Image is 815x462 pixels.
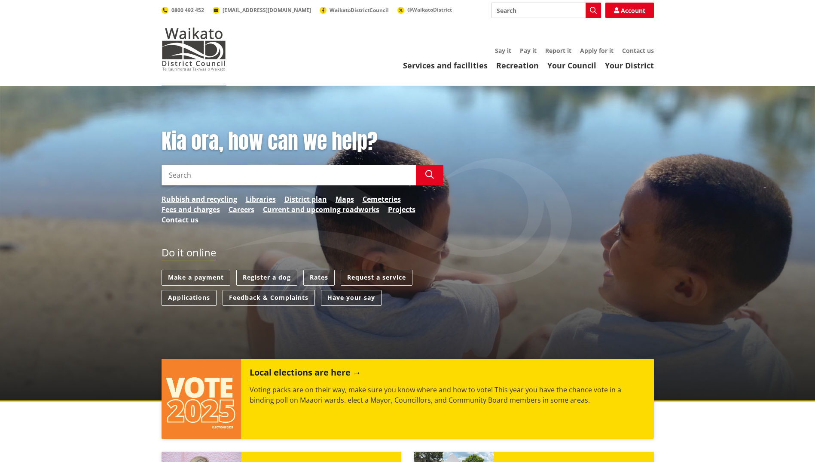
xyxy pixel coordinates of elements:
[223,290,315,306] a: Feedback & Complaints
[162,165,416,185] input: Search input
[162,290,217,306] a: Applications
[250,385,645,405] p: Voting packs are on their way, make sure you know where and how to vote! This year you have the c...
[495,46,511,55] a: Say it
[605,3,654,18] a: Account
[320,6,389,14] a: WaikatoDistrictCouncil
[162,246,216,262] h2: Do it online
[162,359,654,439] a: Local elections are here Voting packs are on their way, make sure you know where and how to vote!...
[284,194,327,204] a: District plan
[162,28,226,71] img: Waikato District Council - Te Kaunihera aa Takiwaa o Waikato
[162,270,230,286] a: Make a payment
[236,270,297,286] a: Register a dog
[491,3,601,18] input: Search input
[397,6,452,13] a: @WaikatoDistrict
[545,46,571,55] a: Report it
[336,194,354,204] a: Maps
[363,194,401,204] a: Cemeteries
[162,215,198,225] a: Contact us
[407,6,452,13] span: @WaikatoDistrict
[330,6,389,14] span: WaikatoDistrictCouncil
[171,6,204,14] span: 0800 492 452
[580,46,614,55] a: Apply for it
[162,359,241,439] img: Vote 2025
[341,270,412,286] a: Request a service
[547,60,596,71] a: Your Council
[321,290,382,306] a: Have your say
[250,367,361,380] h2: Local elections are here
[162,6,204,14] a: 0800 492 452
[229,204,254,215] a: Careers
[403,60,488,71] a: Services and facilities
[520,46,537,55] a: Pay it
[605,60,654,71] a: Your District
[162,204,220,215] a: Fees and charges
[246,194,276,204] a: Libraries
[213,6,311,14] a: [EMAIL_ADDRESS][DOMAIN_NAME]
[622,46,654,55] a: Contact us
[263,204,379,215] a: Current and upcoming roadworks
[162,194,237,204] a: Rubbish and recycling
[388,204,415,215] a: Projects
[303,270,335,286] a: Rates
[223,6,311,14] span: [EMAIL_ADDRESS][DOMAIN_NAME]
[496,60,539,71] a: Recreation
[162,129,443,154] h1: Kia ora, how can we help?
